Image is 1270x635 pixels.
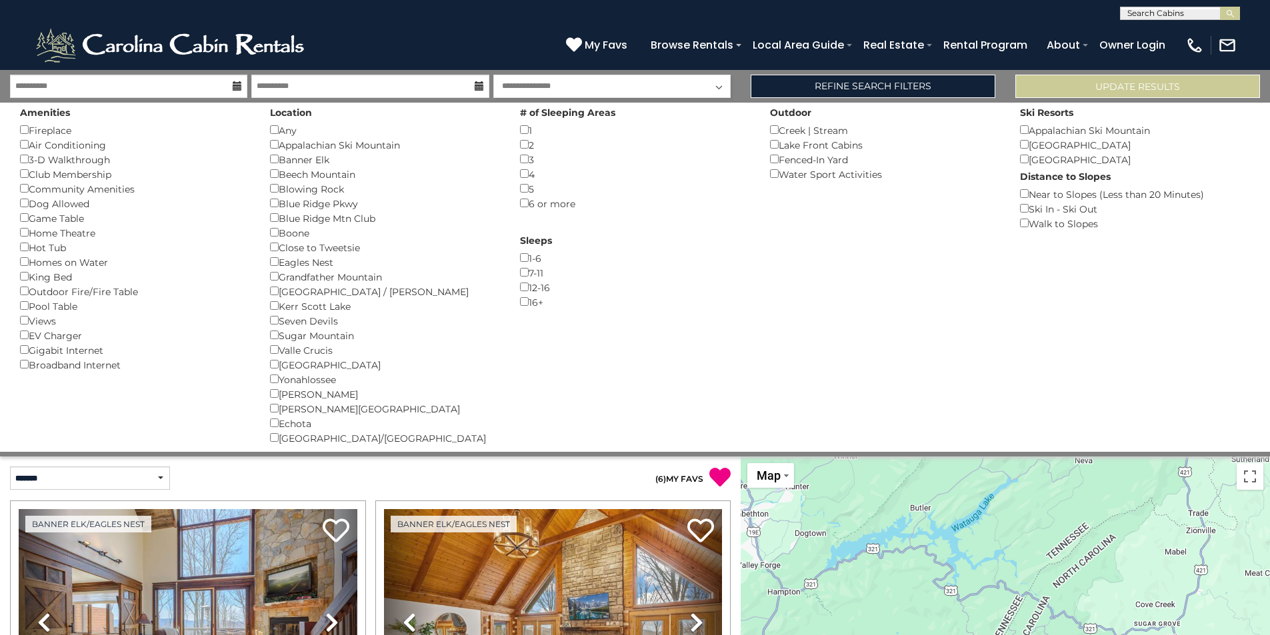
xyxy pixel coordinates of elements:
span: 6 [658,474,663,484]
div: 16+ [520,295,750,309]
div: [GEOGRAPHIC_DATA] [1020,152,1250,167]
div: Sugar Mountain [270,328,500,342]
div: Dog Allowed [20,196,250,211]
label: Amenities [20,106,70,119]
div: Banner Elk [270,152,500,167]
a: Browse Rentals [644,33,740,57]
div: 3-D Walkthrough [20,152,250,167]
div: Eagles Nest [270,255,500,269]
div: Game Table [20,211,250,225]
div: Appalachian Ski Mountain [1020,123,1250,137]
div: Water Sport Activities [770,167,1000,181]
button: Update Results [1015,75,1260,98]
a: Refine Search Filters [751,75,995,98]
div: Creek | Stream [770,123,1000,137]
div: [GEOGRAPHIC_DATA]/[GEOGRAPHIC_DATA] [270,430,500,445]
a: (6)MY FAVS [655,474,703,484]
a: Banner Elk/Eagles Nest [391,516,517,532]
div: Fireplace [20,123,250,137]
span: ( ) [655,474,666,484]
div: Outdoor Fire/Fire Table [20,284,250,299]
div: Pool Table [20,299,250,313]
div: Gigabit Internet [20,342,250,357]
a: Add to favorites [687,517,714,546]
div: 12-16 [520,280,750,295]
a: Owner Login [1093,33,1172,57]
div: [GEOGRAPHIC_DATA] [270,357,500,372]
div: Kerr Scott Lake [270,299,500,313]
div: Echota [270,416,500,430]
div: Homes on Water [20,255,250,269]
div: Any [270,123,500,137]
label: Sleeps [520,234,552,247]
button: Change map style [747,463,794,488]
div: Close to Tweetsie [270,240,500,255]
a: Local Area Guide [746,33,851,57]
img: phone-regular-white.png [1185,36,1204,55]
div: 5 [520,181,750,196]
div: Broadband Internet [20,357,250,372]
div: Walk to Slopes [1020,216,1250,231]
div: EV Charger [20,328,250,342]
div: Near to Slopes (Less than 20 Minutes) [1020,187,1250,201]
div: Air Conditioning [20,137,250,152]
div: Home Theatre [20,225,250,240]
label: Location [270,106,312,119]
div: Blue Ridge Mtn Club [270,211,500,225]
div: [GEOGRAPHIC_DATA] / [PERSON_NAME] [270,284,500,299]
div: Hot Tub [20,240,250,255]
div: 2 [520,137,750,152]
img: mail-regular-white.png [1218,36,1237,55]
div: Boone [270,225,500,240]
div: Fenced-In Yard [770,152,1000,167]
div: Views [20,313,250,328]
div: King Bed [20,269,250,284]
div: [PERSON_NAME] [270,386,500,401]
div: 1-6 [520,251,750,265]
div: Club Membership [20,167,250,181]
span: Map [757,468,781,482]
div: Seven Devils [270,313,500,328]
div: Blowing Rock [270,181,500,196]
label: Distance to Slopes [1020,170,1111,183]
a: Add to favorites [323,517,349,546]
button: Toggle fullscreen view [1237,463,1263,490]
a: Rental Program [937,33,1034,57]
div: 3 [520,152,750,167]
div: Ski In - Ski Out [1020,201,1250,216]
div: 4 [520,167,750,181]
div: Blue Ridge Pkwy [270,196,500,211]
div: Grandfather Mountain [270,269,500,284]
div: Community Amenities [20,181,250,196]
label: Outdoor [770,106,811,119]
div: Lake Front Cabins [770,137,1000,152]
div: Appalachian Ski Mountain [270,137,500,152]
label: # of Sleeping Areas [520,106,615,119]
a: Real Estate [857,33,931,57]
a: My Favs [566,37,631,54]
div: 7-11 [520,265,750,280]
span: My Favs [585,37,627,53]
div: [PERSON_NAME][GEOGRAPHIC_DATA] [270,401,500,416]
label: Ski Resorts [1020,106,1073,119]
img: White-1-2.png [33,25,310,65]
div: Yonahlossee [270,372,500,386]
div: Valle Crucis [270,342,500,357]
div: 6 or more [520,196,750,211]
div: 1 [520,123,750,137]
div: [GEOGRAPHIC_DATA] [1020,137,1250,152]
div: Beech Mountain [270,167,500,181]
a: About [1040,33,1087,57]
a: Banner Elk/Eagles Nest [25,516,151,532]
